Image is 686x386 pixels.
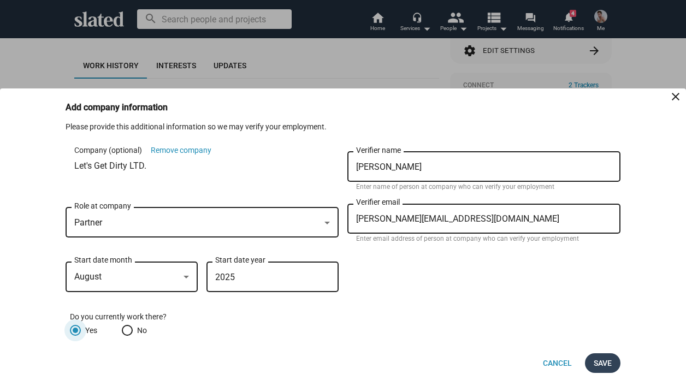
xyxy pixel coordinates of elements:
div: Let's Get Dirty LTD. [74,160,339,171]
mat-hint: Enter name of person at company who can verify your employment [356,183,554,192]
button: Cancel [534,353,581,373]
mat-hint: Enter email address of person at company who can verify your employment [356,235,579,244]
h3: Add company information [66,102,183,113]
span: Partner [74,217,102,228]
div: Company (optional) [74,145,339,156]
mat-icon: close [669,90,682,103]
button: Save [585,353,620,373]
span: August [74,271,102,282]
span: Yes [81,325,97,336]
div: Please provide this additional information so we may verify your employment. [66,122,620,132]
span: Save [594,353,612,373]
span: Cancel [543,353,572,373]
button: Remove company [151,145,211,156]
span: No [133,325,147,336]
div: Do you currently work there? [70,312,620,322]
bottom-sheet-header: Add company information [66,102,620,117]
